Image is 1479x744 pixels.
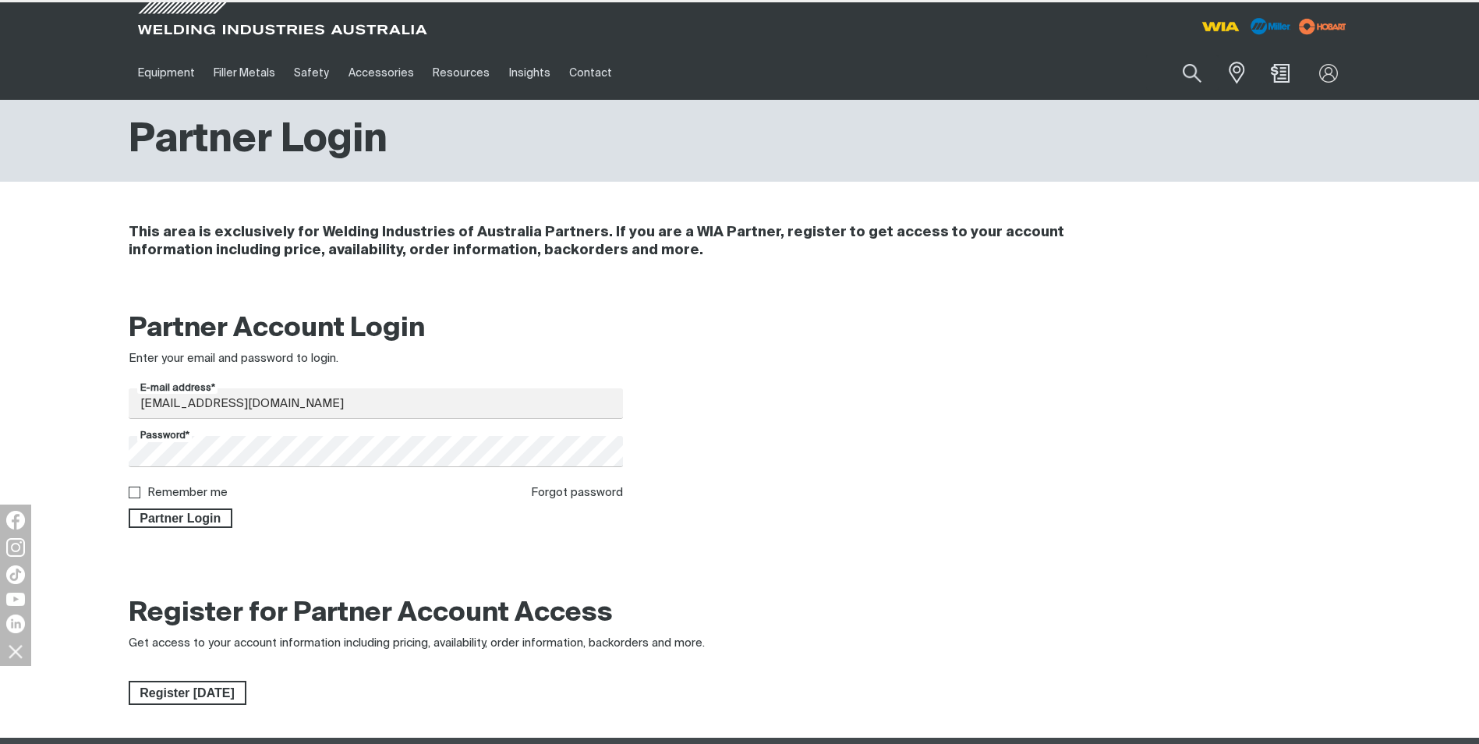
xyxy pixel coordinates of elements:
[129,597,613,631] h2: Register for Partner Account Access
[129,312,624,346] h2: Partner Account Login
[1294,15,1351,38] img: miller
[1146,55,1219,91] input: Product name or item number...
[6,538,25,557] img: Instagram
[531,487,623,498] a: Forgot password
[423,46,499,100] a: Resources
[129,46,204,100] a: Equipment
[2,638,29,664] img: hide socials
[6,565,25,584] img: TikTok
[129,637,705,649] span: Get access to your account information including pricing, availability, order information, backor...
[6,593,25,606] img: YouTube
[129,46,1046,100] nav: Main
[129,115,387,166] h1: Partner Login
[339,46,423,100] a: Accessories
[129,508,233,529] button: Partner Login
[129,350,624,368] div: Enter your email and password to login.
[130,681,245,706] span: Register [DATE]
[130,508,232,529] span: Partner Login
[560,46,621,100] a: Contact
[6,615,25,633] img: LinkedIn
[499,46,559,100] a: Insights
[1166,55,1219,91] button: Search products
[147,487,228,498] label: Remember me
[129,224,1143,260] h4: This area is exclusively for Welding Industries of Australia Partners. If you are a WIA Partner, ...
[6,511,25,530] img: Facebook
[204,46,285,100] a: Filler Metals
[285,46,338,100] a: Safety
[129,681,246,706] a: Register Today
